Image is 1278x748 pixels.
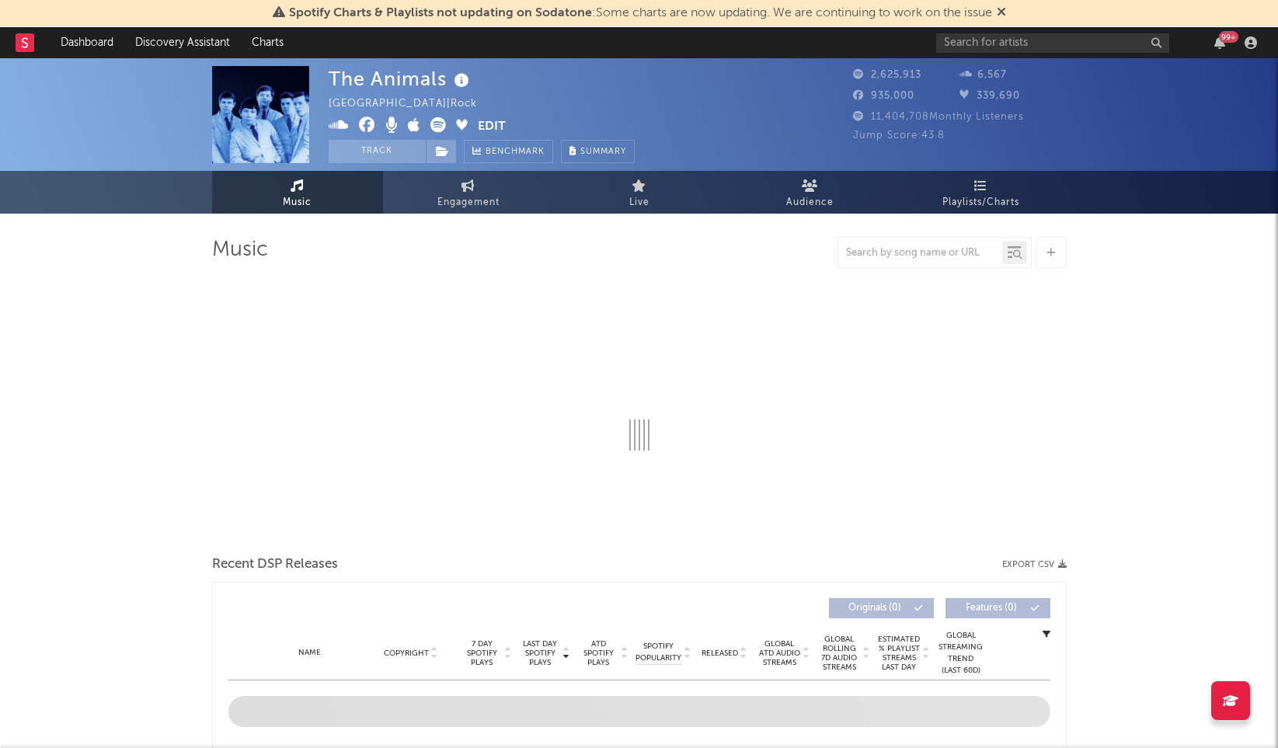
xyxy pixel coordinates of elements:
div: 99 + [1219,31,1238,43]
span: Global Rolling 7D Audio Streams [818,635,861,672]
span: Summary [580,148,626,156]
button: 99+ [1214,37,1225,49]
span: 2,625,913 [853,70,921,80]
span: Playlists/Charts [942,193,1019,212]
span: Benchmark [486,143,545,162]
span: Jump Score: 43.8 [853,130,945,141]
span: 11,404,708 Monthly Listeners [853,112,1024,122]
a: Music [212,171,383,214]
a: Dashboard [50,27,124,58]
span: Spotify Charts & Playlists not updating on Sodatone [289,7,592,19]
span: Copyright [384,649,429,658]
a: Discovery Assistant [124,27,241,58]
div: The Animals [329,66,473,92]
a: Engagement [383,171,554,214]
span: Audience [786,193,834,212]
span: Live [629,193,649,212]
button: Export CSV [1002,560,1067,569]
span: Features ( 0 ) [956,604,1027,613]
input: Search for artists [936,33,1169,53]
button: Track [329,140,426,163]
a: Benchmark [464,140,553,163]
span: Spotify Popularity [636,641,681,664]
span: Music [283,193,312,212]
button: Summary [561,140,635,163]
span: 339,690 [959,91,1020,101]
span: Estimated % Playlist Streams Last Day [878,635,921,672]
div: Global Streaming Trend (Last 60D) [938,630,984,677]
span: ATD Spotify Plays [578,639,619,667]
button: Edit [478,117,506,137]
div: Name [259,647,361,659]
span: 935,000 [853,91,914,101]
input: Search by song name or URL [838,247,1002,259]
span: Engagement [437,193,500,212]
a: Live [554,171,725,214]
span: Last Day Spotify Plays [520,639,561,667]
span: Recent DSP Releases [212,555,338,574]
button: Originals(0) [829,598,934,618]
button: Features(0) [945,598,1050,618]
a: Playlists/Charts [896,171,1067,214]
span: Dismiss [997,7,1006,19]
span: 7 Day Spotify Plays [461,639,503,667]
span: 6,567 [959,70,1007,80]
span: Originals ( 0 ) [839,604,911,613]
a: Audience [725,171,896,214]
div: [GEOGRAPHIC_DATA] | Rock [329,95,495,113]
span: Global ATD Audio Streams [758,639,801,667]
span: Released [702,649,738,658]
a: Charts [241,27,294,58]
span: : Some charts are now updating. We are continuing to work on the issue [289,7,992,19]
